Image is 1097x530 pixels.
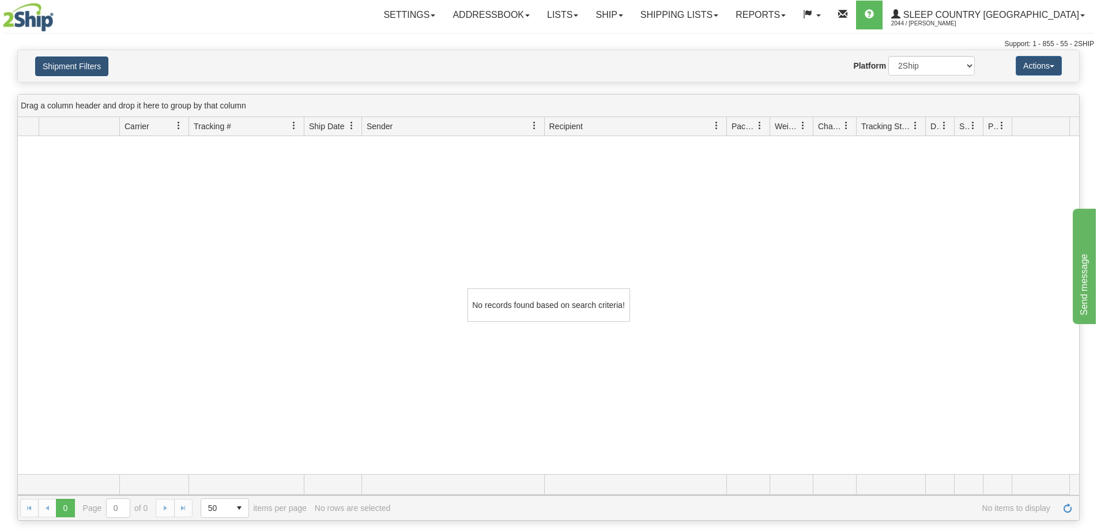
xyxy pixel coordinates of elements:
[309,121,344,132] span: Ship Date
[992,116,1012,136] a: Pickup Status filter column settings
[398,503,1050,513] span: No items to display
[750,116,770,136] a: Packages filter column settings
[444,1,538,29] a: Addressbook
[818,121,842,132] span: Charge
[3,39,1094,49] div: Support: 1 - 855 - 55 - 2SHIP
[707,116,726,136] a: Recipient filter column settings
[587,1,631,29] a: Ship
[1058,499,1077,517] a: Refresh
[3,3,54,32] img: logo2044.jpg
[836,116,856,136] a: Charge filter column settings
[988,121,998,132] span: Pickup Status
[793,116,813,136] a: Weight filter column settings
[35,57,108,76] button: Shipment Filters
[525,116,544,136] a: Sender filter column settings
[284,116,304,136] a: Tracking # filter column settings
[18,95,1079,117] div: grid grouping header
[883,1,1094,29] a: Sleep Country [GEOGRAPHIC_DATA] 2044 / [PERSON_NAME]
[538,1,587,29] a: Lists
[342,116,361,136] a: Ship Date filter column settings
[549,121,583,132] span: Recipient
[125,121,149,132] span: Carrier
[727,1,794,29] a: Reports
[208,502,223,514] span: 50
[861,121,911,132] span: Tracking Status
[1070,206,1096,324] iframe: chat widget
[230,499,248,517] span: select
[930,121,940,132] span: Delivery Status
[201,498,307,518] span: items per page
[468,288,630,322] div: No records found based on search criteria!
[775,121,799,132] span: Weight
[853,60,886,72] label: Platform
[169,116,189,136] a: Carrier filter column settings
[367,121,393,132] span: Sender
[83,498,148,518] span: Page of 0
[375,1,444,29] a: Settings
[632,1,727,29] a: Shipping lists
[1016,56,1062,76] button: Actions
[56,499,74,517] span: Page 0
[959,121,969,132] span: Shipment Issues
[900,10,1079,20] span: Sleep Country [GEOGRAPHIC_DATA]
[315,503,391,513] div: No rows are selected
[934,116,954,136] a: Delivery Status filter column settings
[201,498,249,518] span: Page sizes drop down
[963,116,983,136] a: Shipment Issues filter column settings
[906,116,925,136] a: Tracking Status filter column settings
[732,121,756,132] span: Packages
[194,121,231,132] span: Tracking #
[891,18,978,29] span: 2044 / [PERSON_NAME]
[9,7,107,21] div: Send message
